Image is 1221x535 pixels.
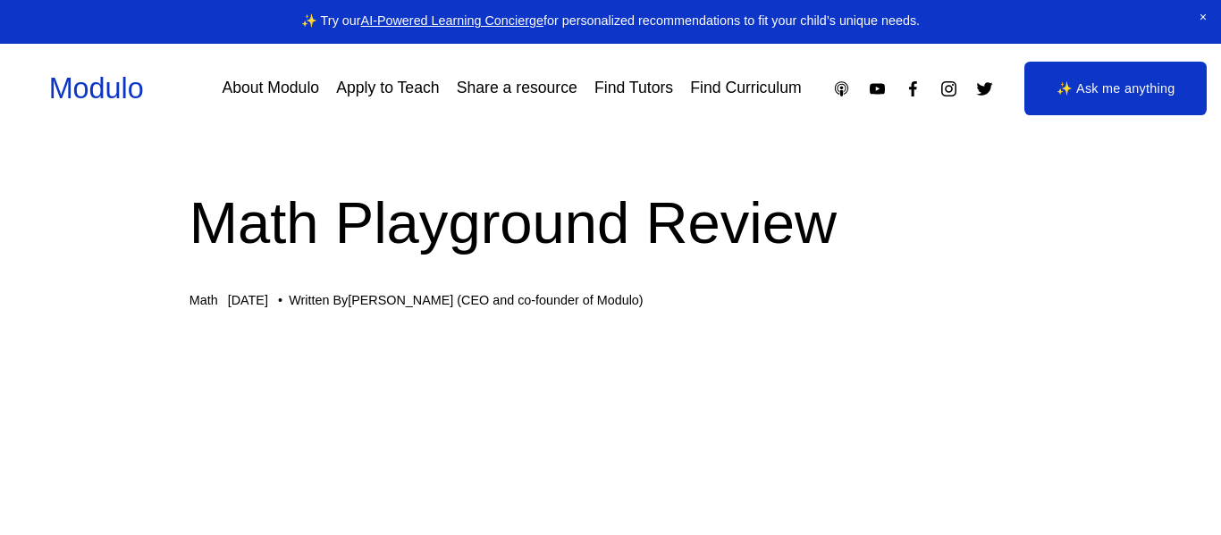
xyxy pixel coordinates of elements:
a: AI-Powered Learning Concierge [361,13,543,28]
a: Modulo [49,72,144,104]
a: Apple Podcasts [832,79,851,98]
a: Find Curriculum [690,73,801,104]
a: ✨ Ask me anything [1024,62,1207,115]
a: Facebook [904,79,922,98]
a: YouTube [868,79,887,98]
a: Share a resource [457,73,577,104]
span: [DATE] [228,293,268,307]
a: Instagram [939,79,958,98]
div: Written By [289,293,643,308]
a: [PERSON_NAME] (CEO and co-founder of Modulo) [348,293,643,307]
a: Math [189,293,218,307]
a: Apply to Teach [336,73,439,104]
h1: Math Playground Review [189,182,1032,263]
a: Find Tutors [594,73,673,104]
a: About Modulo [222,73,319,104]
a: Twitter [975,79,994,98]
